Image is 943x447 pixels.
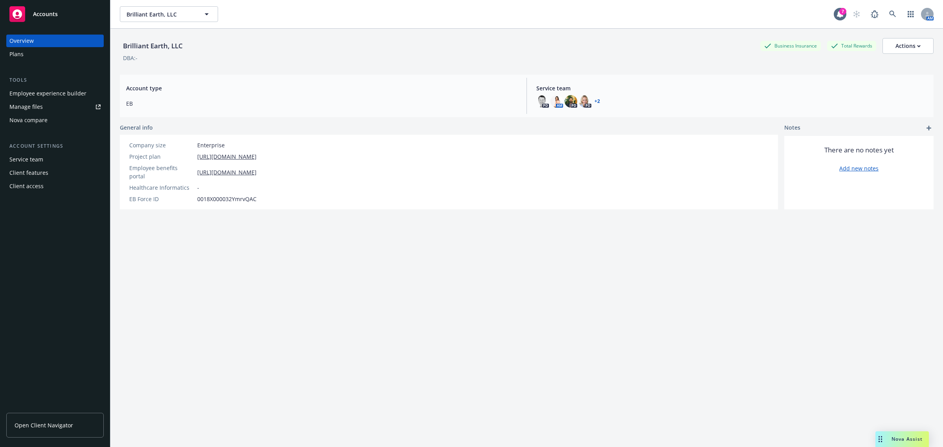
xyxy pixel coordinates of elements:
[536,84,927,92] span: Service team
[6,35,104,47] a: Overview
[875,431,885,447] div: Drag to move
[924,123,934,133] a: add
[579,95,591,108] img: photo
[9,87,86,100] div: Employee experience builder
[6,180,104,192] a: Client access
[120,6,218,22] button: Brilliant Earth, LLC
[885,6,901,22] a: Search
[127,10,194,18] span: Brilliant Earth, LLC
[197,195,257,203] span: 0018X000032YmrvQAC
[129,195,194,203] div: EB Force ID
[9,35,34,47] div: Overview
[6,101,104,113] a: Manage files
[126,84,517,92] span: Account type
[839,8,846,15] div: 7
[9,167,48,179] div: Client features
[197,152,257,161] a: [URL][DOMAIN_NAME]
[784,123,800,133] span: Notes
[9,101,43,113] div: Manage files
[15,421,73,429] span: Open Client Navigator
[129,141,194,149] div: Company size
[875,431,929,447] button: Nova Assist
[536,95,549,108] img: photo
[839,164,879,172] a: Add new notes
[760,41,821,51] div: Business Insurance
[197,168,257,176] a: [URL][DOMAIN_NAME]
[6,142,104,150] div: Account settings
[9,48,24,60] div: Plans
[6,114,104,126] a: Nova compare
[120,123,153,132] span: General info
[120,41,186,51] div: Brilliant Earth, LLC
[6,76,104,84] div: Tools
[565,95,577,108] img: photo
[867,6,882,22] a: Report a Bug
[895,38,921,53] div: Actions
[6,153,104,166] a: Service team
[6,48,104,60] a: Plans
[129,152,194,161] div: Project plan
[126,99,517,108] span: EB
[129,183,194,192] div: Healthcare Informatics
[9,180,44,192] div: Client access
[903,6,919,22] a: Switch app
[197,141,225,149] span: Enterprise
[9,153,43,166] div: Service team
[6,87,104,100] a: Employee experience builder
[849,6,864,22] a: Start snowing
[123,54,138,62] div: DBA: -
[550,95,563,108] img: photo
[594,99,600,104] a: +2
[827,41,876,51] div: Total Rewards
[6,167,104,179] a: Client features
[129,164,194,180] div: Employee benefits portal
[197,183,199,192] span: -
[824,145,894,155] span: There are no notes yet
[882,38,934,54] button: Actions
[892,436,923,442] span: Nova Assist
[33,11,58,17] span: Accounts
[6,3,104,25] a: Accounts
[9,114,48,126] div: Nova compare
